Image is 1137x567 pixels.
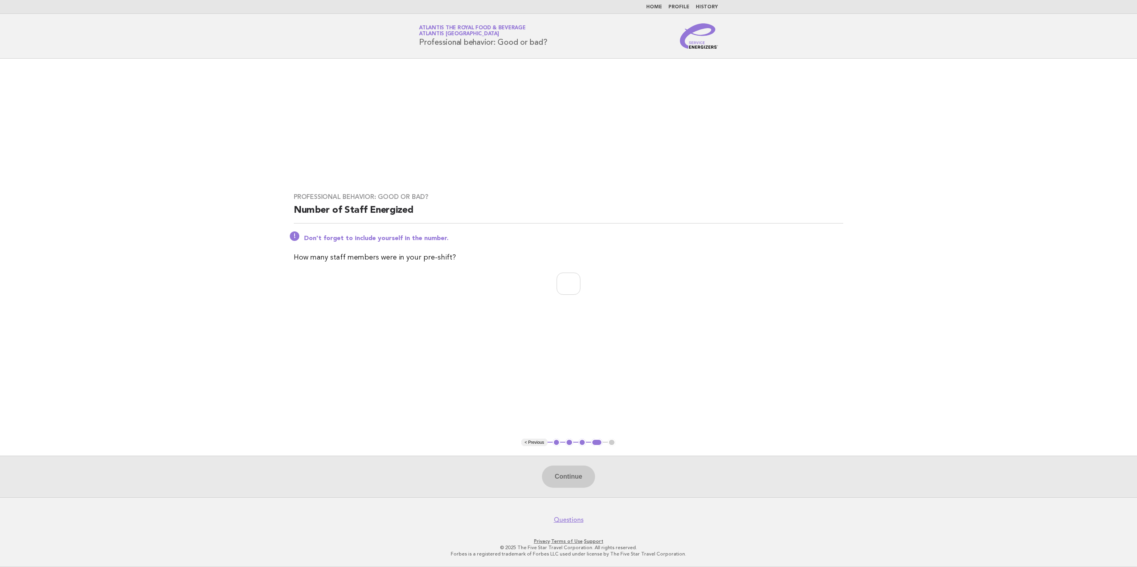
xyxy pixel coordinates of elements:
img: Service Energizers [680,23,718,49]
span: Atlantis [GEOGRAPHIC_DATA] [419,32,499,37]
a: Support [584,538,603,544]
a: History [696,5,718,10]
h1: Professional behavior: Good or bad? [419,26,547,46]
p: Forbes is a registered trademark of Forbes LLC used under license by The Five Star Travel Corpora... [326,551,811,557]
button: 1 [553,439,561,447]
h3: Professional behavior: Good or bad? [294,193,843,201]
a: Questions [554,516,584,524]
button: < Previous [521,439,547,447]
button: 3 [578,439,586,447]
a: Terms of Use [551,538,583,544]
p: © 2025 The Five Star Travel Corporation. All rights reserved. [326,544,811,551]
a: Profile [668,5,689,10]
p: How many staff members were in your pre-shift? [294,252,843,263]
p: · · [326,538,811,544]
a: Home [646,5,662,10]
button: 2 [565,439,573,447]
a: Privacy [534,538,550,544]
p: Don't forget to include yourself in the number. [304,235,843,242]
h2: Number of Staff Energized [294,204,843,223]
a: Atlantis the Royal Food & BeverageAtlantis [GEOGRAPHIC_DATA] [419,25,526,36]
button: 4 [591,439,603,447]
